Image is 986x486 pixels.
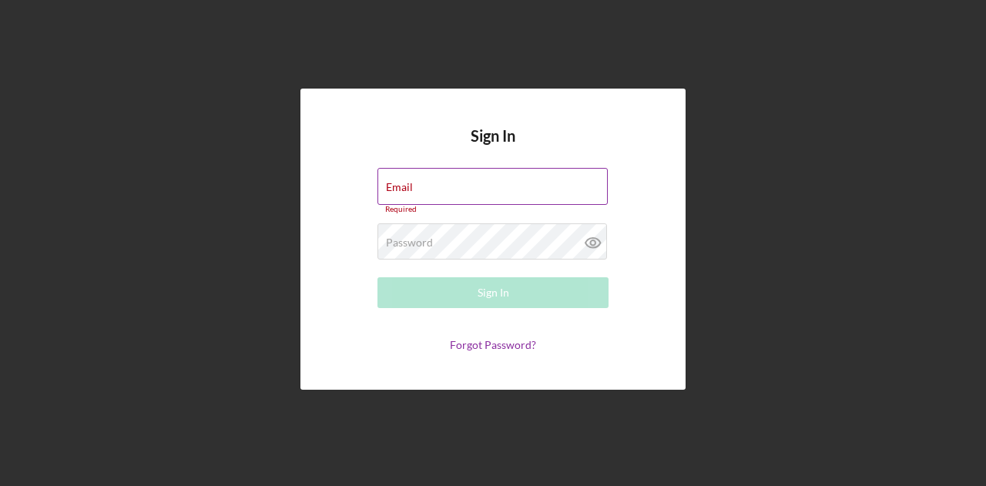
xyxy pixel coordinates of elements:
[377,277,609,308] button: Sign In
[386,236,433,249] label: Password
[471,127,515,168] h4: Sign In
[450,338,536,351] a: Forgot Password?
[386,181,413,193] label: Email
[377,205,609,214] div: Required
[478,277,509,308] div: Sign In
